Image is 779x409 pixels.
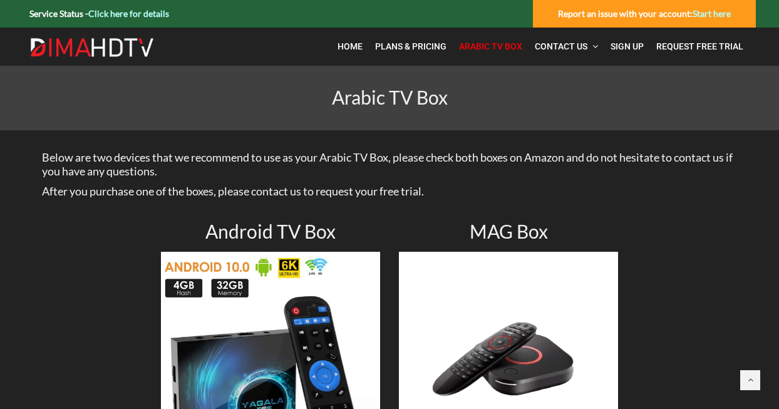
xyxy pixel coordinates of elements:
[459,41,522,51] span: Arabic TV Box
[369,34,453,60] a: Plans & Pricing
[558,8,731,19] strong: Report an issue with your account:
[611,41,644,51] span: Sign Up
[42,184,424,198] span: After you purchase one of the boxes, please contact us to request your free trial.
[604,34,650,60] a: Sign Up
[693,8,731,19] a: Start here
[29,38,155,58] img: Dima HDTV
[650,34,750,60] a: Request Free Trial
[332,86,448,108] span: Arabic TV Box
[529,34,604,60] a: Contact Us
[29,8,169,19] strong: Service Status -
[205,220,336,242] span: Android TV Box
[331,34,369,60] a: Home
[535,41,587,51] span: Contact Us
[42,150,733,178] span: Below are two devices that we recommend to use as your Arabic TV Box, please check both boxes on ...
[88,8,169,19] a: Click here for details
[338,41,363,51] span: Home
[470,220,548,242] span: MAG Box
[375,41,446,51] span: Plans & Pricing
[740,370,760,390] a: Back to top
[453,34,529,60] a: Arabic TV Box
[656,41,743,51] span: Request Free Trial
